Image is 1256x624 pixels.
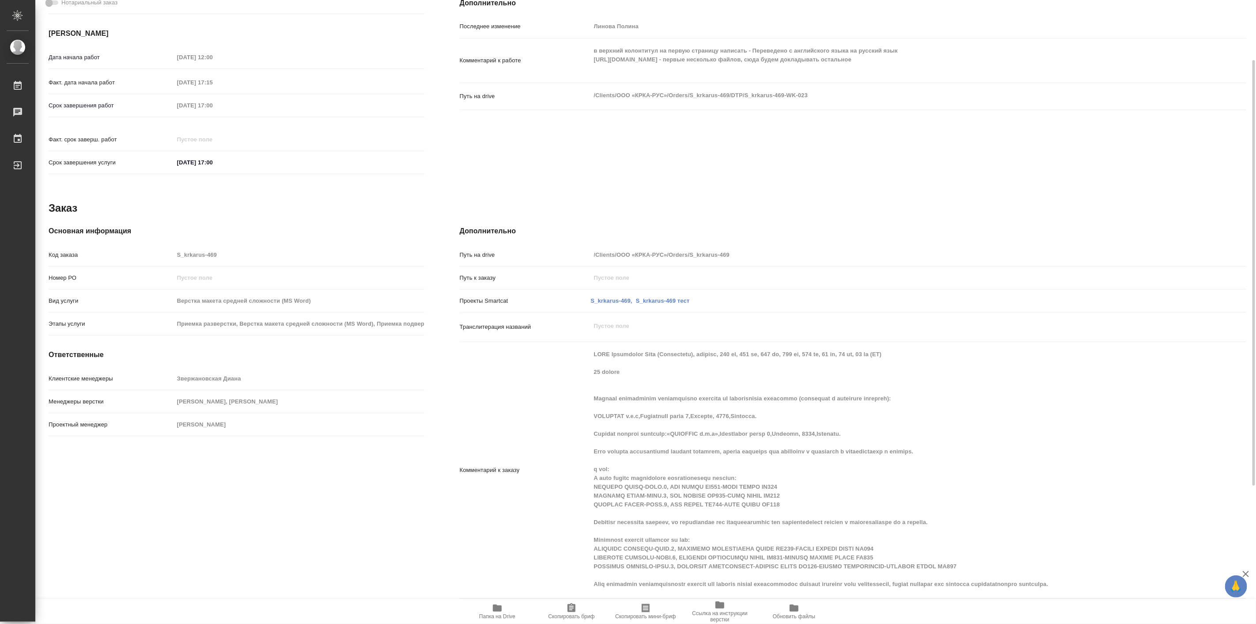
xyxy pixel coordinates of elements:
button: Обновить файлы [757,599,831,624]
p: Проекты Smartcat [460,297,591,305]
span: Скопировать бриф [548,613,594,620]
input: Пустое поле [591,248,1181,261]
p: Транслитерация названий [460,323,591,331]
p: Вид услуги [49,297,174,305]
p: Менеджеры верстки [49,397,174,406]
p: Дата начала работ [49,53,174,62]
input: Пустое поле [174,51,251,64]
button: Скопировать мини-бриф [609,599,683,624]
p: Клиентские менеджеры [49,374,174,383]
span: Ссылка на инструкции верстки [688,610,752,623]
p: Код заказа [49,251,174,259]
p: Путь на drive [460,92,591,101]
p: Путь на drive [460,251,591,259]
span: Скопировать мини-бриф [615,613,676,620]
p: Комментарий к работе [460,56,591,65]
input: Пустое поле [174,418,424,431]
input: Пустое поле [174,99,251,112]
h4: Основная информация [49,226,424,236]
p: Факт. дата начала работ [49,78,174,87]
p: Номер РО [49,274,174,282]
p: Срок завершения услуги [49,158,174,167]
input: Пустое поле [174,395,424,408]
input: ✎ Введи что-нибудь [174,156,251,169]
input: Пустое поле [174,372,424,385]
p: Комментарий к заказу [460,466,591,475]
button: Скопировать бриф [534,599,609,624]
p: Этапы услуги [49,320,174,328]
input: Пустое поле [174,271,424,284]
h4: [PERSON_NAME] [49,28,424,39]
p: Срок завершения работ [49,101,174,110]
textarea: LORE Ipsumdolor Sita (Consectetu), adipisc, 240 el, 451 se, 647 do, 799 ei, 574 te, 61 in, 74 ut,... [591,347,1181,592]
h2: Заказ [49,201,77,215]
input: Пустое поле [174,76,251,89]
p: Факт. срок заверш. работ [49,135,174,144]
p: Последнее изменение [460,22,591,31]
textarea: в верхний колонтитул на первую страницу написать - Переведено с английского языка на русский язык... [591,43,1181,76]
input: Пустое поле [174,248,424,261]
textarea: /Clients/ООО «КРКА-РУС»/Orders/S_krkarus-469/DTP/S_krkarus-469-WK-023 [591,88,1181,103]
p: Путь к заказу [460,274,591,282]
a: S_krkarus-469 тест [636,297,690,304]
h4: Ответственные [49,350,424,360]
input: Пустое поле [591,20,1181,33]
input: Пустое поле [174,317,424,330]
input: Пустое поле [174,133,251,146]
input: Пустое поле [174,294,424,307]
span: Папка на Drive [479,613,515,620]
a: S_krkarus-469, [591,297,632,304]
button: 🙏 [1225,575,1247,597]
button: Папка на Drive [460,599,534,624]
input: Пустое поле [591,271,1181,284]
p: Проектный менеджер [49,420,174,429]
h4: Дополнительно [460,226,1246,236]
button: Ссылка на инструкции верстки [683,599,757,624]
span: 🙏 [1229,577,1244,596]
span: Обновить файлы [773,613,816,620]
